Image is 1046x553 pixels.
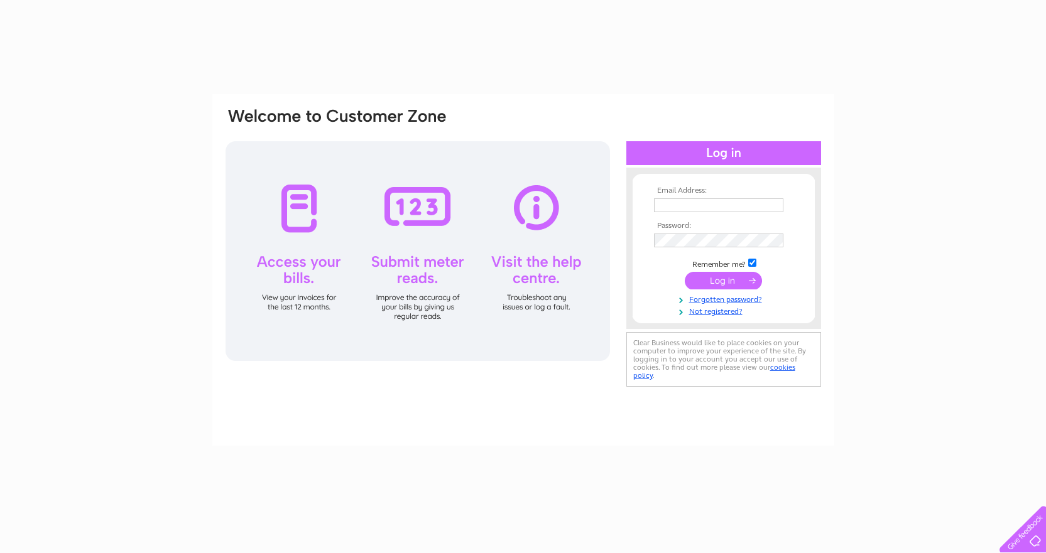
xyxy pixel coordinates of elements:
div: Clear Business would like to place cookies on your computer to improve your experience of the sit... [626,332,821,387]
a: cookies policy [633,363,795,380]
input: Submit [685,272,762,289]
a: Not registered? [654,304,797,316]
td: Remember me? [651,257,797,269]
th: Email Address: [651,186,797,195]
th: Password: [651,222,797,230]
a: Forgotten password? [654,293,797,304]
